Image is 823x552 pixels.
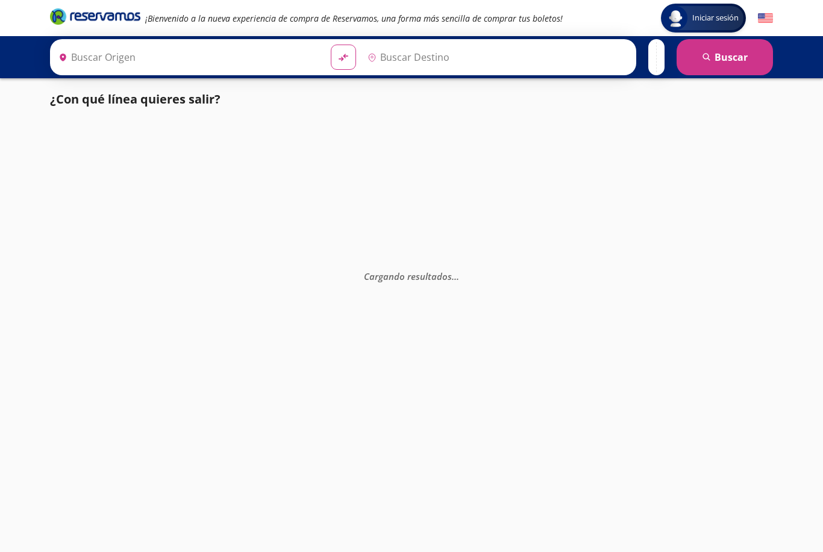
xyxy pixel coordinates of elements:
[145,13,563,24] em: ¡Bienvenido a la nueva experiencia de compra de Reservamos, una forma más sencilla de comprar tus...
[758,11,773,26] button: English
[54,42,321,72] input: Buscar Origen
[50,7,140,29] a: Brand Logo
[677,39,773,75] button: Buscar
[50,90,221,108] p: ¿Con qué línea quieres salir?
[363,42,630,72] input: Buscar Destino
[452,270,454,282] span: .
[457,270,459,282] span: .
[364,270,459,282] em: Cargando resultados
[454,270,457,282] span: .
[687,12,743,24] span: Iniciar sesión
[50,7,140,25] i: Brand Logo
